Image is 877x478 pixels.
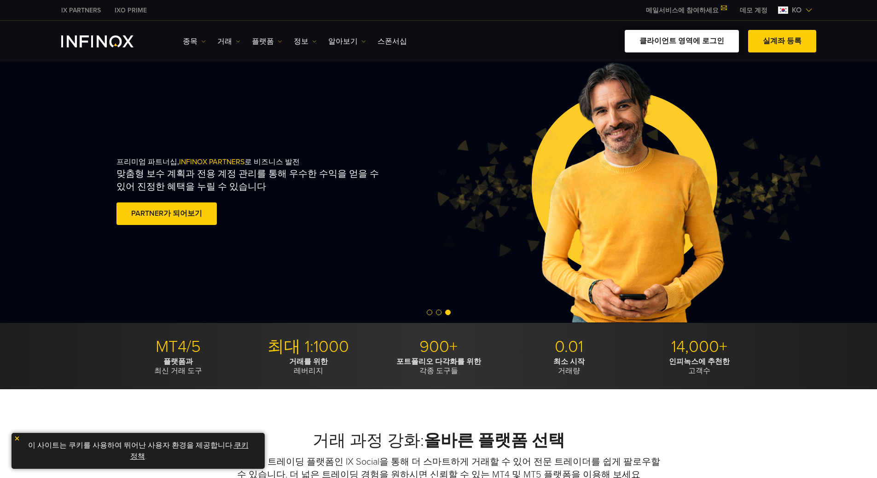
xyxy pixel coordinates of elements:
[252,36,282,47] a: 플랫폼
[116,431,761,451] h2: 거래 과정 강화:
[328,36,366,47] a: 알아보기
[396,357,481,366] strong: 포트폴리오 다각화를 위한
[289,357,328,366] strong: 거래를 위한
[116,167,390,193] p: 맞춤형 보수 계획과 전용 계정 관리를 통해 우수한 수익을 얻을 수 있어 진정한 혜택을 누릴 수 있습니다
[507,337,631,357] p: 0.01
[217,36,240,47] a: 거래
[108,6,154,15] a: INFINOX
[436,310,441,315] span: Go to slide 2
[247,357,370,375] p: 레버리지
[427,310,432,315] span: Go to slide 1
[669,357,730,366] strong: 인피녹스에 추천한
[61,35,155,47] a: INFINOX Logo
[507,357,631,375] p: 거래량
[247,337,370,357] p: 최대 1:1000
[748,30,816,52] a: 실계좌 등록
[638,357,761,375] p: 고객수
[116,143,458,242] div: 프리미엄 파트너십, 로 비즈니스 발전
[163,357,193,366] strong: 플랫폼과
[553,357,585,366] strong: 최소 시작
[639,6,733,14] a: 메일서비스에 참여하세요
[445,310,451,315] span: Go to slide 3
[733,6,774,15] a: INFINOX MENU
[183,36,206,47] a: 종목
[179,157,244,167] span: INFINOX PARTNERS
[16,438,260,464] p: 이 사이트는 쿠키를 사용하여 뛰어난 사용자 환경을 제공합니다. .
[377,337,500,357] p: 900+
[14,435,20,442] img: yellow close icon
[116,337,240,357] p: MT4/5
[116,202,217,225] a: PARTNER가 되어보기
[625,30,739,52] a: 클라이언트 영역에 로그인
[294,36,317,47] a: 정보
[638,337,761,357] p: 14,000+
[378,36,407,47] a: 스폰서십
[116,357,240,375] p: 최신 거래 도구
[788,5,805,16] span: ko
[54,6,108,15] a: INFINOX
[424,431,565,450] strong: 올바른 플랫폼 선택
[377,357,500,375] p: 각종 도구들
